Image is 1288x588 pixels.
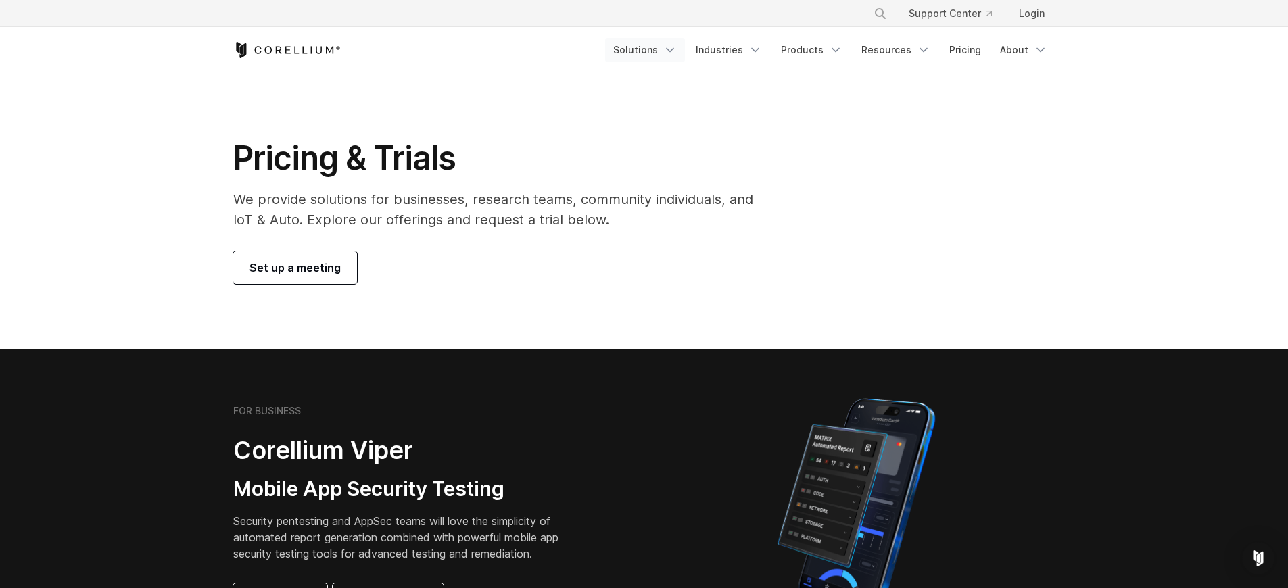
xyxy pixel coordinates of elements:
a: Login [1008,1,1055,26]
button: Search [868,1,892,26]
a: About [992,38,1055,62]
h6: FOR BUSINESS [233,405,301,417]
a: Support Center [898,1,1003,26]
a: Products [773,38,851,62]
a: Industries [688,38,770,62]
a: Set up a meeting [233,251,357,284]
a: Corellium Home [233,42,341,58]
span: Set up a meeting [249,260,341,276]
div: Open Intercom Messenger [1242,542,1274,574]
a: Solutions [605,38,685,62]
a: Resources [853,38,938,62]
div: Navigation Menu [605,38,1055,62]
h3: Mobile App Security Testing [233,476,579,502]
div: Navigation Menu [857,1,1055,26]
p: We provide solutions for businesses, research teams, community individuals, and IoT & Auto. Explo... [233,189,772,230]
a: Pricing [941,38,989,62]
h2: Corellium Viper [233,435,579,466]
h1: Pricing & Trials [233,138,772,178]
p: Security pentesting and AppSec teams will love the simplicity of automated report generation comb... [233,513,579,562]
